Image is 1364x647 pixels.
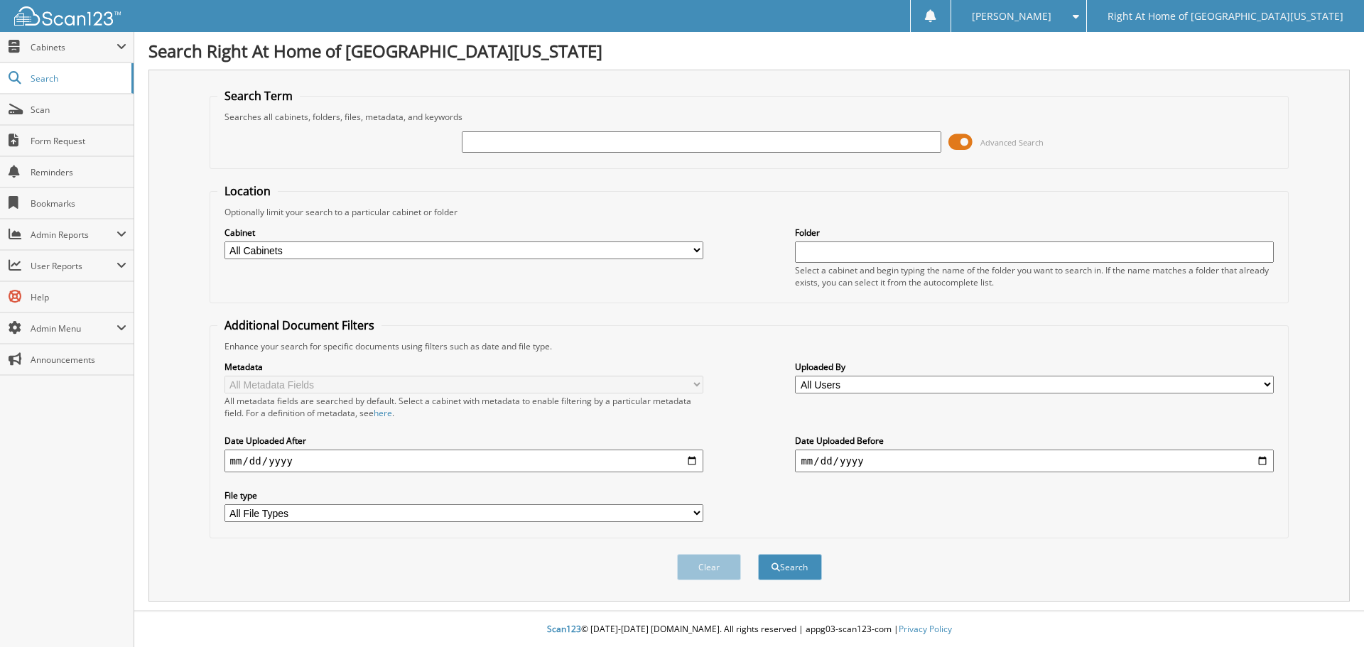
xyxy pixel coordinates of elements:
input: start [224,450,703,472]
span: Scan123 [547,623,581,635]
label: Date Uploaded Before [795,435,1274,447]
span: Admin Menu [31,322,117,335]
label: File type [224,489,703,501]
div: Enhance your search for specific documents using filters such as date and file type. [217,340,1282,352]
span: Help [31,291,126,303]
h1: Search Right At Home of [GEOGRAPHIC_DATA][US_STATE] [148,39,1350,62]
span: Bookmarks [31,197,126,210]
span: Search [31,72,124,85]
div: All metadata fields are searched by default. Select a cabinet with metadata to enable filtering b... [224,395,703,419]
span: Scan [31,104,126,116]
span: [PERSON_NAME] [972,12,1051,21]
div: Select a cabinet and begin typing the name of the folder you want to search in. If the name match... [795,264,1274,288]
div: Optionally limit your search to a particular cabinet or folder [217,206,1282,218]
div: Searches all cabinets, folders, files, metadata, and keywords [217,111,1282,123]
span: User Reports [31,260,117,272]
a: Privacy Policy [899,623,952,635]
span: Cabinets [31,41,117,53]
span: Admin Reports [31,229,117,241]
span: Form Request [31,135,126,147]
div: © [DATE]-[DATE] [DOMAIN_NAME]. All rights reserved | appg03-scan123-com | [134,612,1364,647]
a: here [374,407,392,419]
span: Advanced Search [980,137,1044,148]
input: end [795,450,1274,472]
label: Metadata [224,361,703,373]
label: Folder [795,227,1274,239]
label: Date Uploaded After [224,435,703,447]
button: Search [758,554,822,580]
label: Uploaded By [795,361,1274,373]
legend: Location [217,183,278,199]
button: Clear [677,554,741,580]
span: Reminders [31,166,126,178]
span: Right At Home of [GEOGRAPHIC_DATA][US_STATE] [1108,12,1343,21]
label: Cabinet [224,227,703,239]
span: Announcements [31,354,126,366]
legend: Search Term [217,88,300,104]
img: scan123-logo-white.svg [14,6,121,26]
legend: Additional Document Filters [217,317,381,333]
